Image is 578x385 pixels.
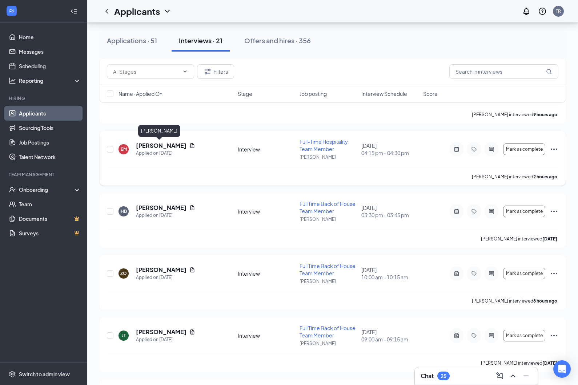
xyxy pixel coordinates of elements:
div: [DATE] [361,328,419,343]
svg: Filter [203,67,212,76]
svg: Document [189,267,195,273]
svg: UserCheck [9,186,16,193]
div: [DATE] [361,204,419,219]
p: [PERSON_NAME] interviewed . [472,112,558,118]
svg: ActiveChat [487,271,496,276]
div: Hiring [9,95,80,101]
div: Team Management [9,171,80,178]
div: EM [121,146,127,152]
p: [PERSON_NAME] [300,154,357,160]
p: [PERSON_NAME] interviewed . [481,360,558,366]
a: Team [19,197,81,211]
p: [PERSON_NAME] [300,278,357,284]
button: Minimize [520,370,532,382]
h1: Applicants [114,5,160,17]
h5: [PERSON_NAME] [136,328,186,336]
svg: Ellipses [550,145,558,154]
svg: QuestionInfo [538,7,547,16]
svg: ChevronLeft [103,7,111,16]
div: Applications · 51 [107,36,157,45]
div: [DATE] [361,142,419,157]
span: Full-Time Hospitality Team Member [300,138,348,152]
span: Full Time Back of House Team Member [300,200,356,214]
a: Talent Network [19,150,81,164]
a: DocumentsCrown [19,211,81,226]
div: [DATE] [361,266,419,281]
span: Full Time Back of House Team Member [300,263,356,276]
a: Job Postings [19,135,81,150]
div: Applied on [DATE] [136,336,195,343]
svg: Document [189,205,195,211]
div: Onboarding [19,186,75,193]
span: Mark as complete [506,271,543,276]
svg: Ellipses [550,331,558,340]
p: [PERSON_NAME] interviewed . [481,236,558,242]
button: Filter Filters [197,64,234,79]
p: [PERSON_NAME] [300,340,357,346]
svg: Document [189,143,195,149]
svg: Tag [470,271,478,276]
p: [PERSON_NAME] interviewed . [472,174,558,180]
svg: ComposeMessage [495,372,504,380]
span: Job posting [300,90,327,97]
svg: Collapse [70,8,77,15]
div: Interview [238,146,295,153]
button: Mark as complete [503,330,545,341]
div: Applied on [DATE] [136,212,195,219]
svg: ActiveNote [452,333,461,339]
svg: ActiveNote [452,271,461,276]
h5: [PERSON_NAME] [136,204,186,212]
span: 09:00 am - 09:15 am [361,336,419,343]
svg: ActiveChat [487,208,496,214]
svg: ChevronDown [182,69,188,74]
span: 03:30 pm - 03:45 pm [361,211,419,219]
a: Messages [19,44,81,59]
b: 9 hours ago [533,112,557,117]
div: Switch to admin view [19,370,70,378]
svg: Minimize [522,372,530,380]
div: Interview [238,332,295,339]
span: Full Time Back of House Team Member [300,325,356,339]
svg: Tag [470,333,478,339]
div: [PERSON_NAME] [138,125,180,137]
b: [DATE] [542,236,557,242]
svg: Tag [470,208,478,214]
h3: Chat [421,372,434,380]
b: [DATE] [542,360,557,366]
div: Applied on [DATE] [136,274,195,281]
a: Scheduling [19,59,81,73]
p: [PERSON_NAME] [300,216,357,222]
span: Mark as complete [506,209,543,214]
input: All Stages [113,68,179,76]
div: Applied on [DATE] [136,150,195,157]
svg: ChevronUp [509,372,517,380]
a: Applicants [19,106,81,121]
b: 2 hours ago [533,174,557,179]
svg: Analysis [9,77,16,84]
a: Sourcing Tools [19,121,81,135]
svg: Document [189,329,195,335]
button: Mark as complete [503,143,545,155]
svg: ActiveChat [487,333,496,339]
svg: ActiveChat [487,146,496,152]
span: Interview Schedule [361,90,407,97]
span: 10:00 am - 10:15 am [361,273,419,281]
p: [PERSON_NAME] interviewed . [472,298,558,304]
svg: Ellipses [550,269,558,278]
div: Open Intercom Messenger [553,360,571,378]
svg: Tag [470,146,478,152]
svg: ActiveNote [452,146,461,152]
svg: ActiveNote [452,208,461,214]
div: Offers and hires · 356 [244,36,311,45]
div: Interview [238,270,295,277]
a: Home [19,30,81,44]
input: Search in interviews [449,64,558,79]
svg: WorkstreamLogo [8,7,15,15]
div: Reporting [19,77,81,84]
svg: Notifications [522,7,531,16]
span: Score [423,90,438,97]
span: Stage [238,90,252,97]
svg: Settings [9,370,16,378]
a: SurveysCrown [19,226,81,240]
